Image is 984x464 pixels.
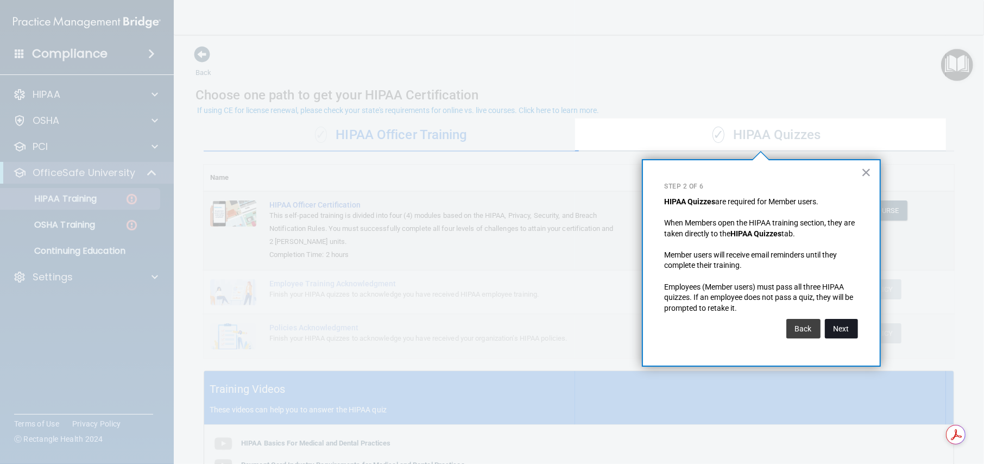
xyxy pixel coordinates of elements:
[731,229,782,238] strong: HIPAA Quizzes
[665,218,857,238] span: When Members open the HIPAA training section, they are taken directly to the
[716,197,819,206] span: are required for Member users.
[579,119,954,152] div: HIPAA Quizzes
[861,164,872,181] button: Close
[782,229,796,238] span: tab.
[665,182,858,191] p: Step 2 of 6
[712,127,724,143] span: ✓
[665,197,716,206] strong: HIPAA Quizzes
[665,282,858,314] p: Employees (Member users) must pass all three HIPAA quizzes. If an employee does not pass a quiz, ...
[825,319,858,338] button: Next
[786,319,821,338] button: Back
[796,387,971,430] iframe: Drift Widget Chat Controller
[665,250,858,271] p: Member users will receive email reminders until they complete their training.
